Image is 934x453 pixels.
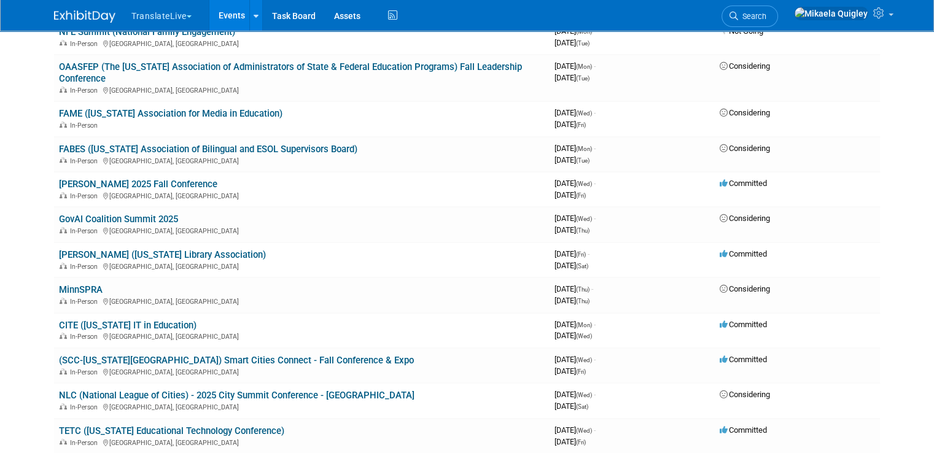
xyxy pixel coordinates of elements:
[555,179,596,188] span: [DATE]
[59,108,282,119] a: FAME ([US_STATE] Association for Media in Education)
[576,40,590,47] span: (Tue)
[576,63,592,70] span: (Mon)
[576,392,592,398] span: (Wed)
[555,38,590,47] span: [DATE]
[720,144,770,153] span: Considering
[70,403,101,411] span: In-Person
[70,122,101,130] span: In-Person
[70,192,101,200] span: In-Person
[555,190,586,199] span: [DATE]
[576,122,586,128] span: (Fri)
[720,390,770,399] span: Considering
[555,284,593,293] span: [DATE]
[59,284,103,295] a: MinnSPRA
[720,284,770,293] span: Considering
[555,225,590,234] span: [DATE]
[54,10,115,23] img: ExhibitDay
[60,122,67,128] img: In-Person Event
[59,320,197,331] a: CITE ([US_STATE] IT in Education)
[59,214,178,225] a: GovAI Coalition Summit 2025
[555,355,596,364] span: [DATE]
[60,333,67,339] img: In-Person Event
[720,425,767,435] span: Committed
[720,61,770,71] span: Considering
[594,61,596,71] span: -
[576,286,590,293] span: (Thu)
[591,284,593,293] span: -
[60,263,67,269] img: In-Person Event
[738,12,766,21] span: Search
[59,190,545,200] div: [GEOGRAPHIC_DATA], [GEOGRAPHIC_DATA]
[59,366,545,376] div: [GEOGRAPHIC_DATA], [GEOGRAPHIC_DATA]
[59,355,414,366] a: (SCC-[US_STATE][GEOGRAPHIC_DATA]) Smart Cities Connect - Fall Conference & Expo
[720,26,763,36] span: Not Going
[59,26,235,37] a: NFE Summit (National Family Engagement)
[70,439,101,447] span: In-Person
[576,157,590,164] span: (Tue)
[594,320,596,329] span: -
[70,333,101,341] span: In-Person
[576,439,586,446] span: (Fri)
[555,401,588,411] span: [DATE]
[59,155,545,165] div: [GEOGRAPHIC_DATA], [GEOGRAPHIC_DATA]
[60,87,67,93] img: In-Person Event
[576,145,592,152] span: (Mon)
[576,75,590,82] span: (Tue)
[555,73,590,82] span: [DATE]
[576,28,592,35] span: (Mon)
[720,320,767,329] span: Committed
[594,214,596,223] span: -
[59,61,522,84] a: OAASFEP (The [US_STATE] Association of Administrators of State & Federal Education Programs) Fall...
[59,179,217,190] a: [PERSON_NAME] 2025 Fall Conference
[594,355,596,364] span: -
[594,108,596,117] span: -
[59,225,545,235] div: [GEOGRAPHIC_DATA], [GEOGRAPHIC_DATA]
[594,26,596,36] span: -
[576,180,592,187] span: (Wed)
[576,110,592,117] span: (Wed)
[60,298,67,304] img: In-Person Event
[555,26,596,36] span: [DATE]
[59,85,545,95] div: [GEOGRAPHIC_DATA], [GEOGRAPHIC_DATA]
[60,368,67,374] img: In-Person Event
[59,390,414,401] a: NLC (National League of Cities) - 2025 City Summit Conference - [GEOGRAPHIC_DATA]
[576,357,592,363] span: (Wed)
[59,296,545,306] div: [GEOGRAPHIC_DATA], [GEOGRAPHIC_DATA]
[555,144,596,153] span: [DATE]
[576,215,592,222] span: (Wed)
[555,320,596,329] span: [DATE]
[555,108,596,117] span: [DATE]
[60,192,67,198] img: In-Person Event
[720,108,770,117] span: Considering
[576,251,586,258] span: (Fri)
[60,40,67,46] img: In-Person Event
[555,425,596,435] span: [DATE]
[70,298,101,306] span: In-Person
[576,192,586,199] span: (Fri)
[555,261,588,270] span: [DATE]
[70,263,101,271] span: In-Person
[60,227,67,233] img: In-Person Event
[555,249,590,258] span: [DATE]
[60,403,67,409] img: In-Person Event
[59,331,545,341] div: [GEOGRAPHIC_DATA], [GEOGRAPHIC_DATA]
[555,61,596,71] span: [DATE]
[576,333,592,339] span: (Wed)
[70,157,101,165] span: In-Person
[794,7,868,20] img: Mikaela Quigley
[59,38,545,48] div: [GEOGRAPHIC_DATA], [GEOGRAPHIC_DATA]
[555,390,596,399] span: [DATE]
[576,403,588,410] span: (Sat)
[70,368,101,376] span: In-Person
[576,322,592,328] span: (Mon)
[59,261,545,271] div: [GEOGRAPHIC_DATA], [GEOGRAPHIC_DATA]
[59,437,545,447] div: [GEOGRAPHIC_DATA], [GEOGRAPHIC_DATA]
[722,6,778,27] a: Search
[70,40,101,48] span: In-Person
[59,425,284,436] a: TETC ([US_STATE] Educational Technology Conference)
[555,331,592,340] span: [DATE]
[59,401,545,411] div: [GEOGRAPHIC_DATA], [GEOGRAPHIC_DATA]
[720,249,767,258] span: Committed
[594,144,596,153] span: -
[576,227,590,234] span: (Thu)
